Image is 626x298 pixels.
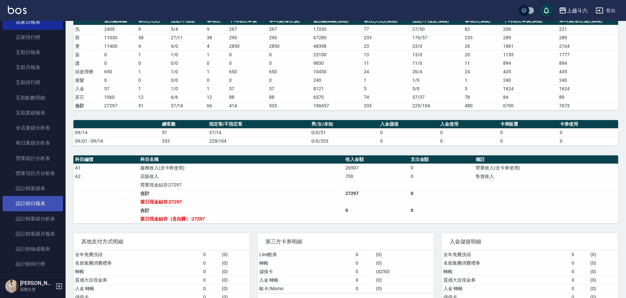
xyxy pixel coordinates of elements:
[379,120,439,129] th: 入金儲值
[501,33,558,42] td: 289
[558,25,618,33] td: 221
[3,196,63,211] a: 設計師日報表
[220,267,250,276] td: ( 0 )
[344,206,409,215] td: 0
[73,67,103,76] td: 頭皮理療
[160,120,207,129] th: 總客數
[310,120,379,129] th: 男/女/未知
[103,84,137,93] td: 57
[267,50,312,59] td: 0
[73,42,103,50] td: 燙
[227,84,267,93] td: 57
[103,50,137,59] td: 0
[3,181,63,196] a: 設計師業績表
[227,59,267,67] td: 0
[220,276,250,284] td: ( 0 )
[73,155,139,164] th: 科目編號
[220,251,250,259] td: ( 0 )
[267,67,312,76] td: 650
[570,276,589,284] td: 0
[169,33,205,42] td: 27 / 11
[160,128,207,137] td: 51
[73,101,103,110] td: 合計
[312,93,362,101] td: 6570
[409,172,474,181] td: 0
[558,137,618,145] td: 0
[362,67,411,76] td: 24
[439,137,499,145] td: 0
[374,251,434,259] td: ( 0 )
[354,259,375,267] td: 0
[540,4,553,17] button: save
[103,67,137,76] td: 650
[103,93,137,101] td: 1060
[205,84,227,93] td: 1
[312,25,362,33] td: 17030
[73,251,202,259] td: 全年免費洗頭
[442,267,570,276] td: 轉帳
[73,164,139,172] td: A1
[139,155,344,164] th: 科目名稱
[139,181,344,189] td: 營業現金結存:27297
[463,50,501,59] td: 20
[344,189,409,198] td: 27297
[362,42,411,50] td: 23
[8,6,27,14] img: Logo
[139,198,344,206] td: 當日現金結存:27297
[474,155,618,164] th: 備註
[589,259,618,267] td: ( 0 )
[463,93,501,101] td: 78
[139,215,344,223] td: 當日現金結存（含自購）:27297
[463,59,501,67] td: 11
[220,259,250,267] td: ( 0 )
[374,276,434,284] td: ( 0 )
[362,84,411,93] td: 5
[501,25,558,33] td: 208
[73,50,103,59] td: 染
[411,84,463,93] td: 5 / 0
[5,280,18,293] img: Person
[463,42,501,50] td: 26
[344,172,409,181] td: 700
[202,284,221,293] td: 0
[463,101,501,110] td: 480
[258,276,354,284] td: 入金 轉帳
[137,50,169,59] td: 1
[73,128,160,137] td: 09/14
[374,259,434,267] td: ( 0 )
[3,75,63,90] a: 互助排行榜
[411,42,463,50] td: 23 / 0
[411,59,463,67] td: 11 / 0
[169,42,205,50] td: 4 / 0
[3,166,63,181] a: 營業項目月分析表
[558,67,618,76] td: 435
[411,33,463,42] td: 176 / 57
[379,128,439,137] td: 0
[409,164,474,172] td: 0
[137,42,169,50] td: 4
[20,280,53,287] h5: [PERSON_NAME]
[362,25,411,33] td: 77
[409,189,474,198] td: 0
[354,284,375,293] td: 0
[73,25,103,33] td: 洗
[409,155,474,164] th: 支出金額
[73,267,202,276] td: 轉帳
[501,84,558,93] td: 1624
[474,172,618,181] td: 售貨收入
[139,164,344,172] td: 服務收入(含卡券使用)
[374,267,434,276] td: ( 4250 )
[267,59,312,67] td: 0
[20,287,53,292] p: 高階主管
[558,101,618,110] td: 7673
[73,284,202,293] td: 入金 轉帳
[205,93,227,101] td: 12
[137,84,169,93] td: 1
[570,284,589,293] td: 0
[139,172,344,181] td: 店販收入
[267,42,312,50] td: 2850
[81,238,242,245] span: 其他支付方式明細
[450,238,610,245] span: 入金儲值明細
[137,67,169,76] td: 1
[169,101,205,110] td: 37/14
